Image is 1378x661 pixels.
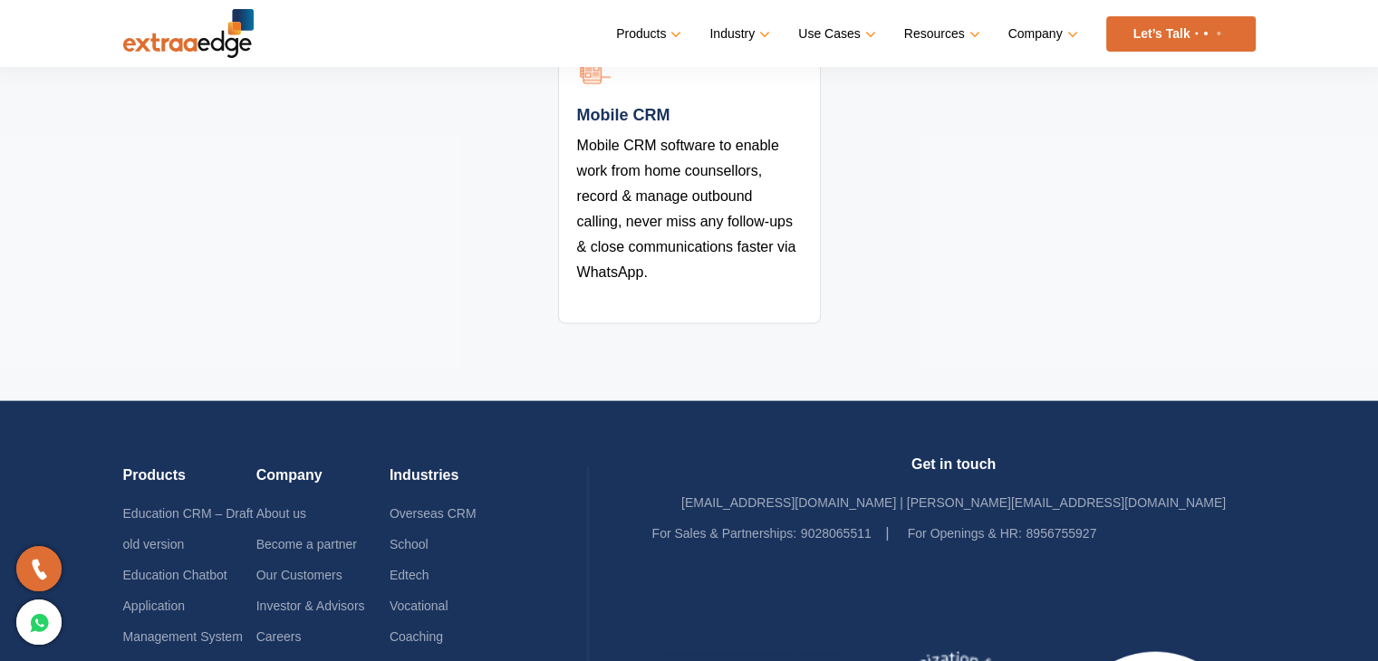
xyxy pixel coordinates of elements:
[256,506,306,521] a: About us
[390,506,477,521] a: Overseas CRM
[256,599,365,613] a: Investor & Advisors
[123,506,254,551] a: Education CRM – Draft old version
[904,21,977,47] a: Resources
[709,21,766,47] a: Industry
[1026,526,1096,541] a: 8956755927
[801,526,872,541] a: 9028065511
[1106,16,1256,52] a: Let’s Talk
[390,568,429,582] a: Edtech
[390,537,429,551] a: School
[681,495,1226,510] a: [EMAIL_ADDRESS][DOMAIN_NAME] | [PERSON_NAME][EMAIL_ADDRESS][DOMAIN_NAME]
[123,466,256,498] h4: Products
[652,518,797,549] label: For Sales & Partnerships:
[798,21,872,47] a: Use Cases
[1008,21,1074,47] a: Company
[390,629,443,644] a: Coaching
[256,568,342,582] a: Our Customers
[256,466,390,498] h4: Company
[256,629,302,644] a: Careers
[652,455,1256,487] h4: Get in touch
[616,21,678,47] a: Products
[123,599,243,644] a: Application Management System
[256,537,357,551] a: Become a partner
[908,518,1022,549] label: For Openings & HR:
[123,568,227,582] a: Education Chatbot
[390,599,448,613] a: Vocational
[390,466,523,498] h4: Industries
